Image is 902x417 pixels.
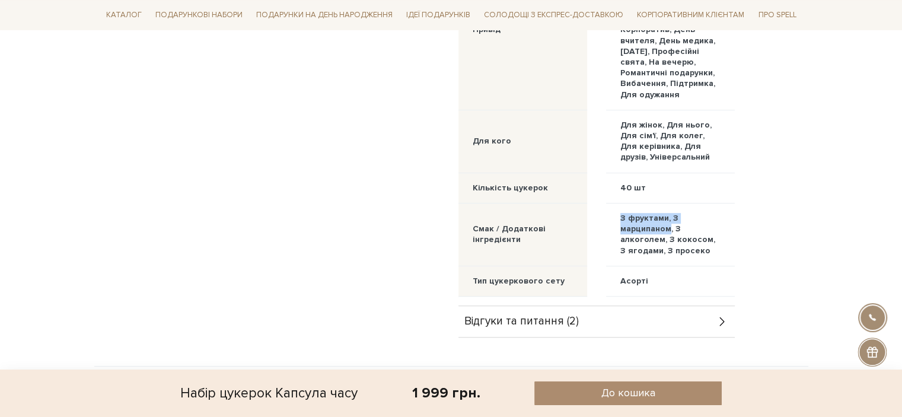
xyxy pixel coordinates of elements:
[101,6,146,24] a: Каталог
[151,6,247,24] a: Подарункові набори
[180,381,358,405] div: Набір цукерок Капсула часу
[251,6,397,24] a: Подарунки на День народження
[620,213,721,256] div: З фруктами, З марципаном, З алкоголем, З кокосом, З ягодами, З просеко
[620,183,646,193] div: 40 шт
[753,6,801,24] a: Про Spell
[534,381,722,405] button: До кошика
[473,136,511,147] div: Для кого
[479,5,628,25] a: Солодощі з експрес-доставкою
[473,183,548,193] div: Кількість цукерок
[401,6,475,24] a: Ідеї подарунків
[620,120,721,163] div: Для жінок, Для нього, Для сім'ї, Для колег, Для керівника, Для друзів, Універсальний
[473,224,573,245] div: Смак / Додаткові інгредієнти
[412,384,480,402] div: 1 999 грн.
[601,386,655,400] span: До кошика
[620,276,648,287] div: Асорті
[473,276,565,287] div: Тип цукеркового сету
[632,6,749,24] a: Корпоративним клієнтам
[464,316,579,327] span: Відгуки та питання (2)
